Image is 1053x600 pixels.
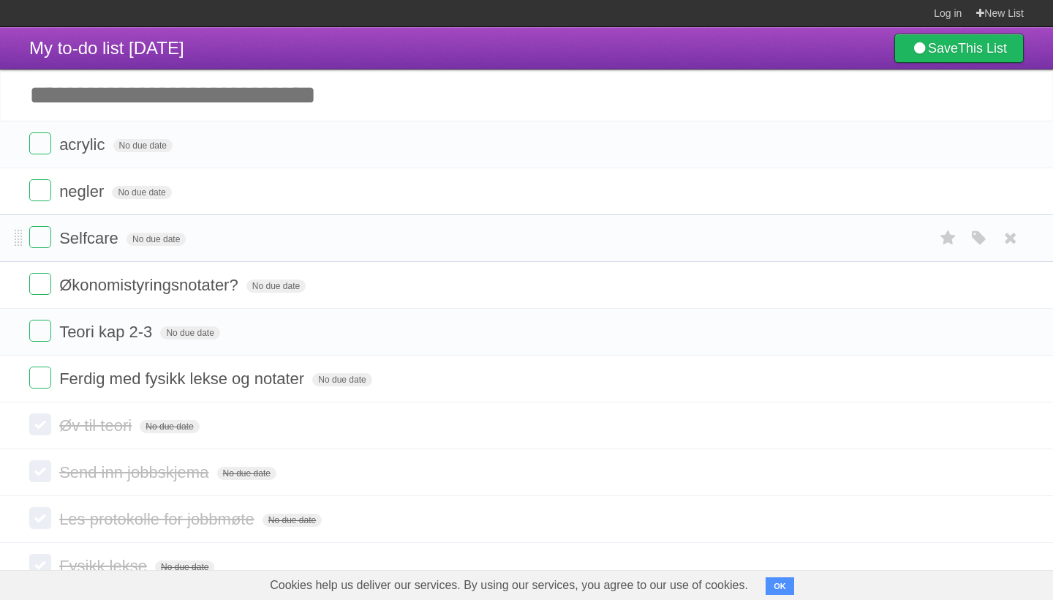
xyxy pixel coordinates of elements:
label: Done [29,554,51,576]
span: No due date [127,233,186,246]
span: acrylic [59,135,108,154]
span: No due date [112,186,171,199]
span: Ferdig med fysikk lekse og notater [59,370,308,388]
label: Done [29,507,51,529]
label: Done [29,273,51,295]
label: Done [29,320,51,342]
span: No due date [312,373,371,386]
span: No due date [140,420,199,433]
span: negler [59,182,107,200]
label: Done [29,179,51,201]
span: My to-do list [DATE] [29,38,184,58]
label: Done [29,132,51,154]
span: Selfcare [59,229,122,247]
b: This List [958,41,1007,56]
label: Done [29,226,51,248]
span: Les protokolle for jobbmøte [59,510,258,528]
span: No due date [246,280,306,293]
label: Done [29,367,51,389]
span: No due date [160,326,219,340]
span: No due date [263,514,322,527]
label: Done [29,413,51,435]
label: Star task [935,226,962,250]
span: Fysikk lekse [59,557,151,575]
span: Øv til teori [59,416,135,435]
a: SaveThis List [894,34,1024,63]
span: No due date [113,139,173,152]
span: No due date [217,467,276,480]
span: Økonomistyringsnotater? [59,276,242,294]
span: Teori kap 2-3 [59,323,156,341]
span: Send inn jobbskjema [59,463,212,481]
span: Cookies help us deliver our services. By using our services, you agree to our use of cookies. [255,571,763,600]
label: Done [29,460,51,482]
span: No due date [155,560,214,574]
button: OK [766,577,794,595]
